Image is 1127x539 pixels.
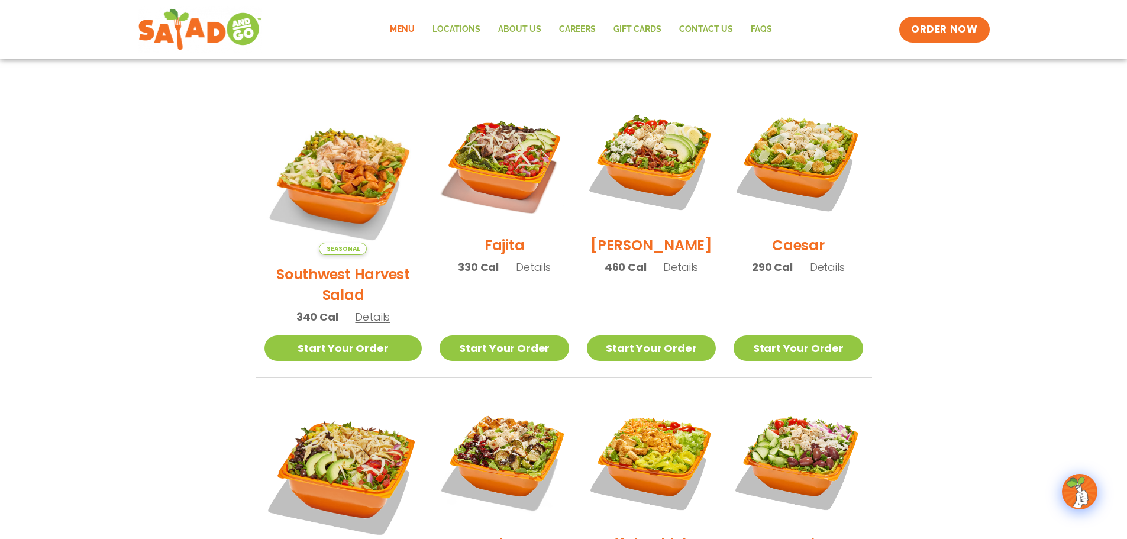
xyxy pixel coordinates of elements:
span: Details [516,260,551,275]
img: Product photo for Greek Salad [734,396,863,525]
a: ORDER NOW [899,17,989,43]
img: Product photo for Cobb Salad [587,97,716,226]
span: 290 Cal [752,259,793,275]
span: Details [663,260,698,275]
a: GIFT CARDS [605,16,670,43]
a: Menu [381,16,424,43]
a: Careers [550,16,605,43]
a: Start Your Order [440,335,569,361]
span: Details [810,260,845,275]
a: About Us [489,16,550,43]
a: Locations [424,16,489,43]
img: Product photo for Caesar Salad [734,97,863,226]
span: 460 Cal [605,259,647,275]
img: Product photo for Fajita Salad [440,97,569,226]
a: Contact Us [670,16,742,43]
h2: [PERSON_NAME] [590,235,712,256]
a: FAQs [742,16,781,43]
span: ORDER NOW [911,22,977,37]
h2: Southwest Harvest Salad [264,264,422,305]
img: Product photo for Roasted Autumn Salad [440,396,569,525]
span: 340 Cal [296,309,338,325]
img: Product photo for Buffalo Chicken Salad [587,396,716,525]
a: Start Your Order [264,335,422,361]
nav: Menu [381,16,781,43]
span: Seasonal [319,243,367,255]
img: new-SAG-logo-768×292 [138,6,263,53]
h2: Caesar [772,235,825,256]
span: 330 Cal [458,259,499,275]
a: Start Your Order [734,335,863,361]
h2: Fajita [485,235,525,256]
a: Start Your Order [587,335,716,361]
img: Product photo for Southwest Harvest Salad [264,97,422,255]
span: Details [355,309,390,324]
img: wpChatIcon [1063,475,1096,508]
